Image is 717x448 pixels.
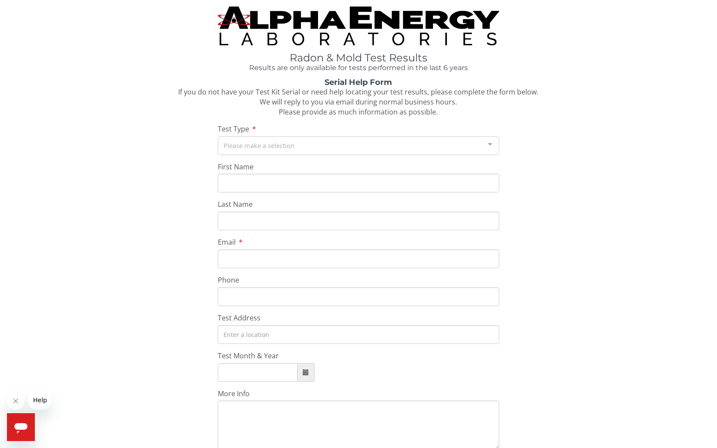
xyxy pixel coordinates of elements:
[218,7,499,45] img: TightCrop.jpg
[178,87,538,117] span: If you do not have your Test Kit Serial or need help locating your test results, please complete ...
[218,199,253,209] span: Last Name
[218,237,236,247] span: Email
[218,351,279,360] span: Test Month & Year
[218,52,499,64] h1: Radon & Mold Test Results
[7,413,35,441] iframe: Button to launch messaging window
[218,325,499,344] input: Enter a location
[218,275,239,285] span: Phone
[218,313,260,323] span: Test Address
[218,162,254,172] span: First Name
[28,391,51,410] iframe: Message from company
[223,140,294,150] span: Please make a selection
[325,77,392,87] strong: Serial Help Form
[218,124,249,134] span: Test Type
[7,392,24,410] iframe: Close message
[218,64,499,72] h4: Results are only available for tests performed in the last 6 years
[218,389,250,398] span: More Info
